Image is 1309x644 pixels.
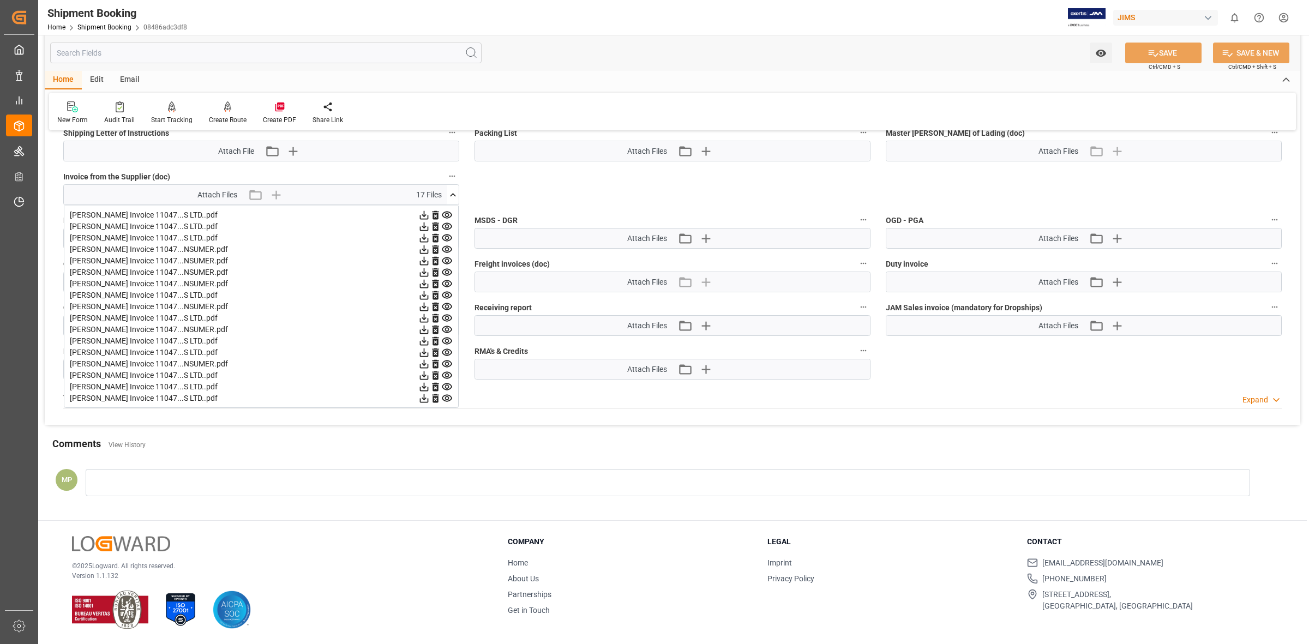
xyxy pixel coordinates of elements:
[109,441,146,449] a: View History
[72,571,481,581] p: Version 1.1.132
[475,302,532,314] span: Receiving report
[1268,125,1282,140] button: Master [PERSON_NAME] of Lading (doc)
[1038,146,1078,157] span: Attach Files
[104,115,135,125] div: Audit Trail
[70,324,453,335] div: [PERSON_NAME] Invoice 11047...NSUMER.pdf
[1038,233,1078,244] span: Attach Files
[856,300,870,314] button: Receiving report
[767,574,814,583] a: Privacy Policy
[82,71,112,89] div: Edit
[77,23,131,31] a: Shipment Booking
[213,591,251,629] img: AICPA SOC
[1038,320,1078,332] span: Attach Files
[70,244,453,255] div: [PERSON_NAME] Invoice 11047...NSUMER.pdf
[886,215,923,226] span: OGD - PGA
[508,606,550,615] a: Get in Touch
[62,476,72,484] span: MP
[475,215,518,226] span: MSDS - DGR
[72,591,148,629] img: ISO 9001 & ISO 14001 Certification
[445,169,459,183] button: Invoice from the Supplier (doc)
[508,590,551,599] a: Partnerships
[57,115,88,125] div: New Form
[70,393,453,404] div: [PERSON_NAME] Invoice 11047...S LTD..pdf
[72,561,481,571] p: © 2025 Logward. All rights reserved.
[1242,394,1268,406] div: Expand
[1247,5,1271,30] button: Help Center
[70,267,453,278] div: [PERSON_NAME] Invoice 11047...NSUMER.pdf
[856,256,870,270] button: Freight invoices (doc)
[63,215,124,226] span: Preferential tariff
[886,302,1042,314] span: JAM Sales invoice (mandatory for Dropships)
[627,320,667,332] span: Attach Files
[63,171,170,183] span: Invoice from the Supplier (doc)
[856,344,870,358] button: RMA's & Credits
[1042,573,1107,585] span: [PHONE_NUMBER]
[627,276,667,288] span: Attach Files
[1268,213,1282,227] button: OGD - PGA
[197,189,237,201] span: Attach Files
[50,43,482,63] input: Search Fields
[1113,7,1222,28] button: JIMS
[508,574,539,583] a: About Us
[508,536,754,547] h3: Company
[856,125,870,140] button: Packing List
[767,536,1013,547] h3: Legal
[1149,63,1180,71] span: Ctrl/CMD + S
[508,558,528,567] a: Home
[70,335,453,347] div: [PERSON_NAME] Invoice 11047...S LTD..pdf
[70,290,453,301] div: [PERSON_NAME] Invoice 11047...S LTD..pdf
[886,258,928,270] span: Duty invoice
[1038,276,1078,288] span: Attach Files
[70,381,453,393] div: [PERSON_NAME] Invoice 11047...S LTD..pdf
[218,146,254,157] span: Attach File
[70,232,453,244] div: [PERSON_NAME] Invoice 11047...S LTD..pdf
[70,347,453,358] div: [PERSON_NAME] Invoice 11047...S LTD..pdf
[209,115,247,125] div: Create Route
[263,115,296,125] div: Create PDF
[151,115,193,125] div: Start Tracking
[70,278,453,290] div: [PERSON_NAME] Invoice 11047...NSUMER.pdf
[313,115,343,125] div: Share Link
[767,558,792,567] a: Imprint
[1268,256,1282,270] button: Duty invoice
[627,364,667,375] span: Attach Files
[1068,8,1106,27] img: Exertis%20JAM%20-%20Email%20Logo.jpg_1722504956.jpg
[70,358,453,370] div: [PERSON_NAME] Invoice 11047...NSUMER.pdf
[627,146,667,157] span: Attach Files
[445,125,459,140] button: Shipping Letter of Instructions
[70,312,453,324] div: [PERSON_NAME] Invoice 11047...S LTD..pdf
[45,71,82,89] div: Home
[1125,43,1202,63] button: SAVE
[1268,300,1282,314] button: JAM Sales invoice (mandatory for Dropships)
[475,346,528,357] span: RMA's & Credits
[70,301,453,312] div: [PERSON_NAME] Invoice 11047...NSUMER.pdf
[63,302,124,314] span: Claim documents
[1113,10,1218,26] div: JIMS
[47,5,187,21] div: Shipment Booking
[1042,589,1193,612] span: [STREET_ADDRESS], [GEOGRAPHIC_DATA], [GEOGRAPHIC_DATA]
[886,128,1025,139] span: Master [PERSON_NAME] of Lading (doc)
[1213,43,1289,63] button: SAVE & NEW
[1228,63,1276,71] span: Ctrl/CMD + Shift + S
[1222,5,1247,30] button: show 0 new notifications
[161,591,200,629] img: ISO 27001 Certification
[70,221,453,232] div: [PERSON_NAME] Invoice 11047...S LTD..pdf
[475,128,517,139] span: Packing List
[63,258,222,270] span: Quote (Freight and/or any additional charges)
[70,370,453,381] div: [PERSON_NAME] Invoice 11047...S LTD..pdf
[475,258,550,270] span: Freight invoices (doc)
[1042,557,1163,569] span: [EMAIL_ADDRESS][DOMAIN_NAME]
[627,233,667,244] span: Attach Files
[63,346,143,357] span: Proof of Delivery (POD)
[416,189,442,201] span: 17 Files
[63,391,117,406] h2: Vendor Link
[112,71,148,89] div: Email
[70,209,453,221] div: [PERSON_NAME] Invoice 11047...S LTD..pdf
[856,213,870,227] button: MSDS - DGR
[1090,43,1112,63] button: open menu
